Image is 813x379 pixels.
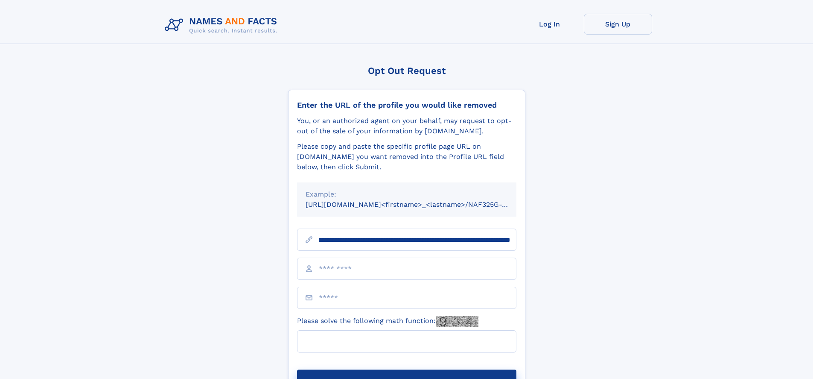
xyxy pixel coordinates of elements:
[161,14,284,37] img: Logo Names and Facts
[297,100,516,110] div: Enter the URL of the profile you would like removed
[297,116,516,136] div: You, or an authorized agent on your behalf, may request to opt-out of the sale of your informatio...
[297,316,478,327] label: Please solve the following math function:
[584,14,652,35] a: Sign Up
[297,141,516,172] div: Please copy and paste the specific profile page URL on [DOMAIN_NAME] you want removed into the Pr...
[306,200,533,209] small: [URL][DOMAIN_NAME]<firstname>_<lastname>/NAF325G-xxxxxxxx
[288,65,525,76] div: Opt Out Request
[516,14,584,35] a: Log In
[306,189,508,200] div: Example:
